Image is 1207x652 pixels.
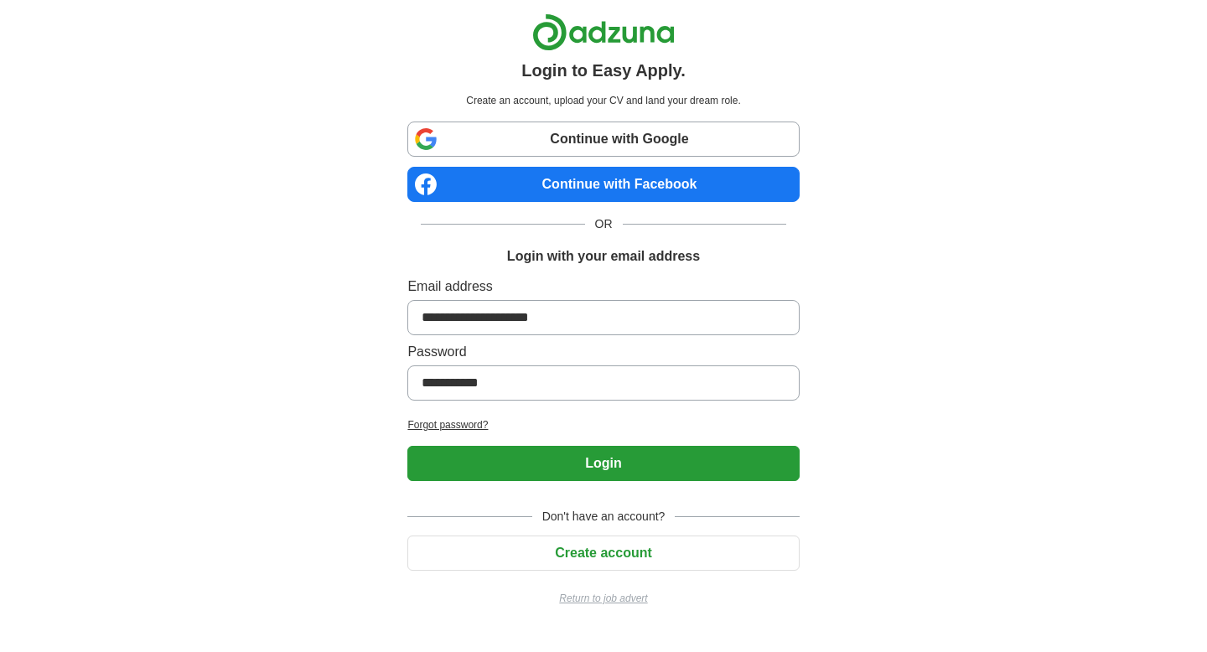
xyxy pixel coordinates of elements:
[407,417,799,432] a: Forgot password?
[407,122,799,157] a: Continue with Google
[521,58,686,83] h1: Login to Easy Apply.
[407,277,799,297] label: Email address
[407,446,799,481] button: Login
[407,536,799,571] button: Create account
[532,508,676,525] span: Don't have an account?
[407,546,799,560] a: Create account
[411,93,795,108] p: Create an account, upload your CV and land your dream role.
[585,215,623,233] span: OR
[407,167,799,202] a: Continue with Facebook
[532,13,675,51] img: Adzuna logo
[507,246,700,266] h1: Login with your email address
[407,342,799,362] label: Password
[407,591,799,606] a: Return to job advert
